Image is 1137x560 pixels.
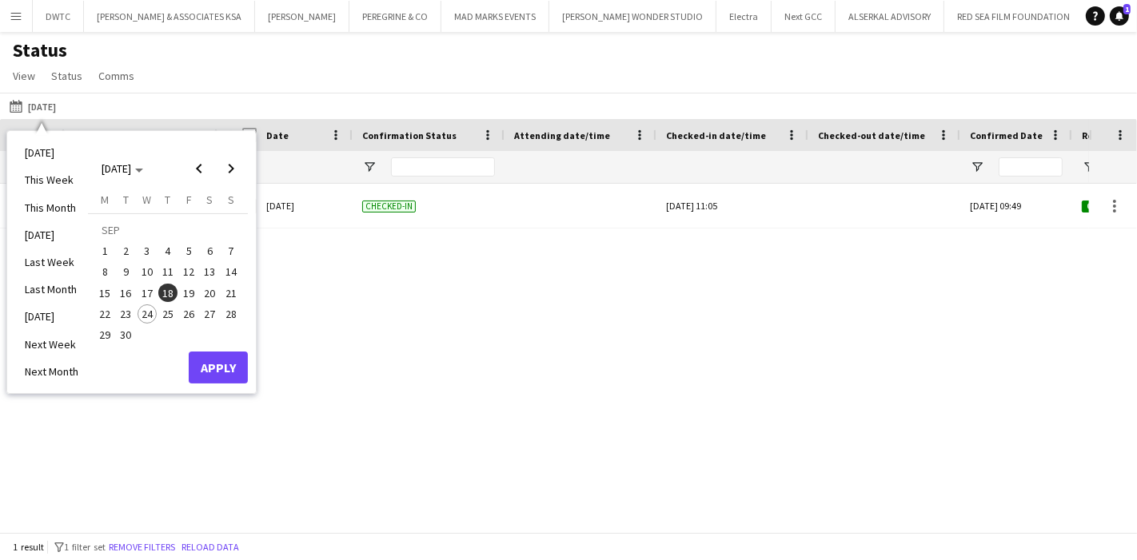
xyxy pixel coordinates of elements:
span: Date [266,129,289,141]
button: 22-09-2025 [94,304,115,324]
span: M [101,193,109,207]
button: Next GCC [772,1,836,32]
button: 13-09-2025 [199,261,220,282]
span: 1 [1123,4,1131,14]
li: [DATE] [15,221,88,248]
li: Next Week [15,331,88,358]
span: 27 [201,304,220,324]
span: Attending date/time [514,129,610,141]
span: Name [90,129,115,141]
span: 1 filter set [64,541,106,553]
span: View [13,69,35,83]
button: 16-09-2025 [115,282,136,303]
span: Role Status [1082,129,1135,141]
span: 2 [117,241,136,260]
td: SEP [94,220,241,240]
button: 30-09-2025 [115,324,136,345]
span: [DATE] [102,161,131,176]
button: [PERSON_NAME] [255,1,349,32]
span: 30 [117,325,136,344]
button: 09-09-2025 [115,261,136,282]
span: T [165,193,170,207]
span: 11 [158,263,178,282]
button: 06-09-2025 [199,240,220,261]
li: This Month [15,194,88,221]
span: 6 [201,241,220,260]
span: 5 [179,241,198,260]
span: Confirmed Date [970,129,1043,141]
span: 8 [95,263,114,282]
button: 23-09-2025 [115,304,136,324]
button: 18-09-2025 [158,282,178,303]
span: W [142,193,151,207]
button: 24-09-2025 [137,304,158,324]
button: 26-09-2025 [178,304,199,324]
span: 10 [138,263,157,282]
span: Confirmation Status [362,129,457,141]
span: 3 [138,241,157,260]
button: DWTC [33,1,84,32]
button: 29-09-2025 [94,324,115,345]
span: 29 [95,325,114,344]
div: [DATE] [257,184,353,228]
button: Remove filters [106,538,178,556]
span: F [186,193,192,207]
button: Previous month [183,153,215,185]
button: 07-09-2025 [221,240,241,261]
div: [DATE] 09:49 [960,184,1072,228]
button: RED SEA FILM FOUNDATION [944,1,1083,32]
button: MAD MARKS EVENTS [441,1,549,32]
span: S [228,193,234,207]
li: Last Week [15,248,88,276]
button: PEREGRINE & CO [349,1,441,32]
span: 26 [179,304,198,324]
span: Photo [10,129,37,141]
button: 15-09-2025 [94,282,115,303]
button: Next month [215,153,247,185]
span: 15 [95,284,114,303]
li: [DATE] [15,303,88,330]
button: 08-09-2025 [94,261,115,282]
a: Comms [92,66,141,86]
span: T [123,193,129,207]
span: 21 [221,284,241,303]
button: [PERSON_NAME] & ASSOCIATES KSA [84,1,255,32]
button: 21-09-2025 [221,282,241,303]
button: [PERSON_NAME] WONDER STUDIO [549,1,716,32]
span: 14 [221,263,241,282]
button: 01-09-2025 [94,240,115,261]
button: 05-09-2025 [178,240,199,261]
span: Status [51,69,82,83]
a: Status [45,66,89,86]
button: 25-09-2025 [158,304,178,324]
span: 22 [95,304,114,324]
a: 1 [1110,6,1129,26]
div: [DATE] 11:05 [666,184,799,228]
span: 13 [201,263,220,282]
button: 28-09-2025 [221,304,241,324]
button: 11-09-2025 [158,261,178,282]
button: Reload data [178,538,242,556]
button: 20-09-2025 [199,282,220,303]
span: 20 [201,284,220,303]
button: [DATE] [6,97,59,116]
span: 17 [138,284,157,303]
span: 24 [138,304,157,324]
input: Confirmed Date Filter Input [999,157,1063,177]
span: Checked-in date/time [666,129,766,141]
button: Open Filter Menu [1082,160,1096,174]
button: Apply [189,351,248,383]
span: Comms [98,69,134,83]
span: 1 [95,241,114,260]
li: [DATE] [15,139,88,166]
span: 16 [117,284,136,303]
span: Checked-in [362,201,416,212]
span: 23 [117,304,136,324]
button: 02-09-2025 [115,240,136,261]
span: 18 [158,284,178,303]
button: 17-09-2025 [137,282,158,303]
span: 25 [158,304,178,324]
span: Checked-out date/time [818,129,925,141]
li: Next Month [15,358,88,385]
button: 14-09-2025 [221,261,241,282]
